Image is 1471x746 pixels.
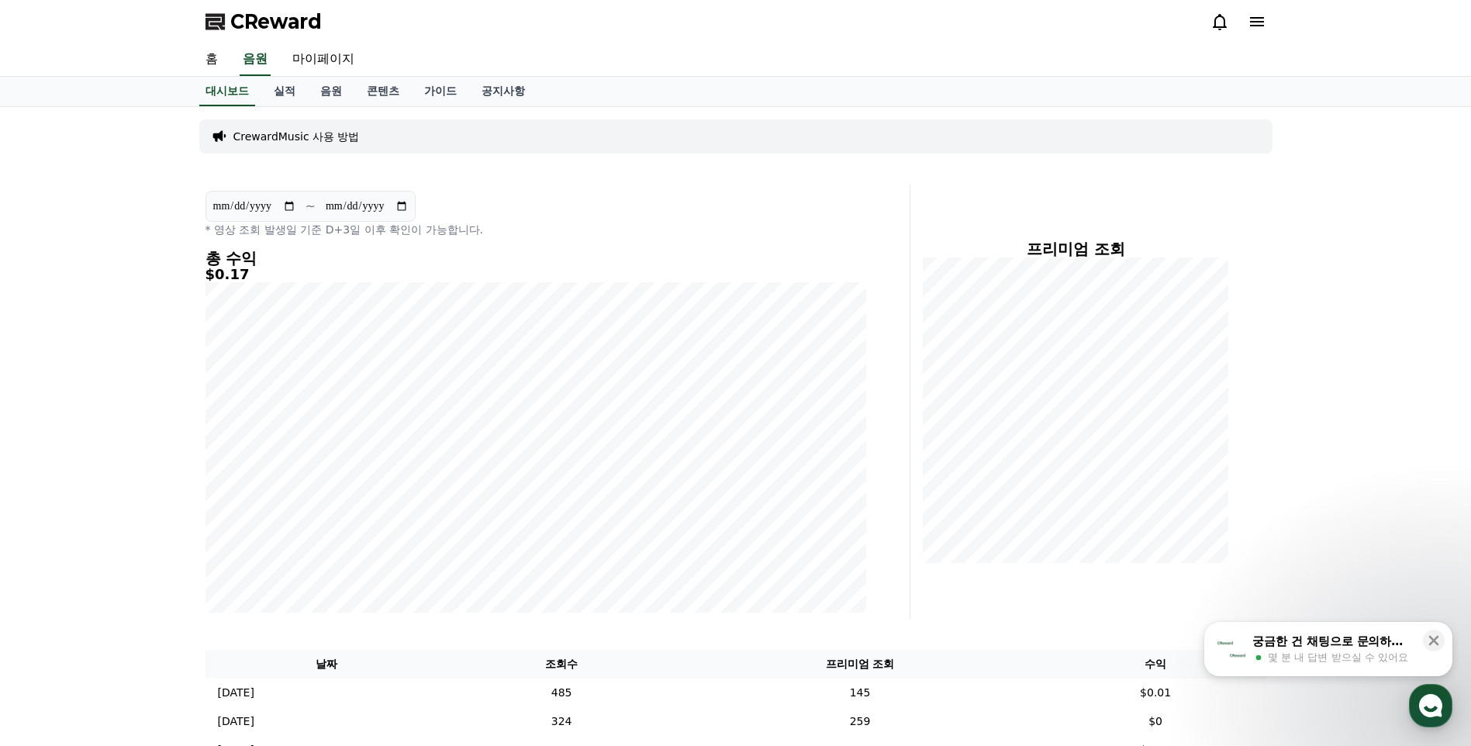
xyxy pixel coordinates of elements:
[193,43,230,76] a: 홈
[448,679,675,707] td: 485
[675,707,1045,736] td: 259
[1045,707,1266,736] td: $0
[448,707,675,736] td: 324
[1045,679,1266,707] td: $0.01
[308,77,354,106] a: 음원
[205,650,448,679] th: 날짜
[469,77,537,106] a: 공지사항
[675,679,1045,707] td: 145
[230,9,322,34] span: CReward
[199,77,255,106] a: 대시보드
[240,43,271,76] a: 음원
[675,650,1045,679] th: 프리미엄 조회
[280,43,367,76] a: 마이페이지
[218,713,254,730] p: [DATE]
[448,650,675,679] th: 조회수
[205,250,866,267] h4: 총 수익
[923,240,1229,257] h4: 프리미엄 조회
[218,685,254,701] p: [DATE]
[1045,650,1266,679] th: 수익
[205,267,866,282] h5: $0.17
[306,197,316,216] p: ~
[205,9,322,34] a: CReward
[205,222,866,237] p: * 영상 조회 발생일 기준 D+3일 이후 확인이 가능합니다.
[261,77,308,106] a: 실적
[412,77,469,106] a: 가이드
[233,129,360,144] a: CrewardMusic 사용 방법
[354,77,412,106] a: 콘텐츠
